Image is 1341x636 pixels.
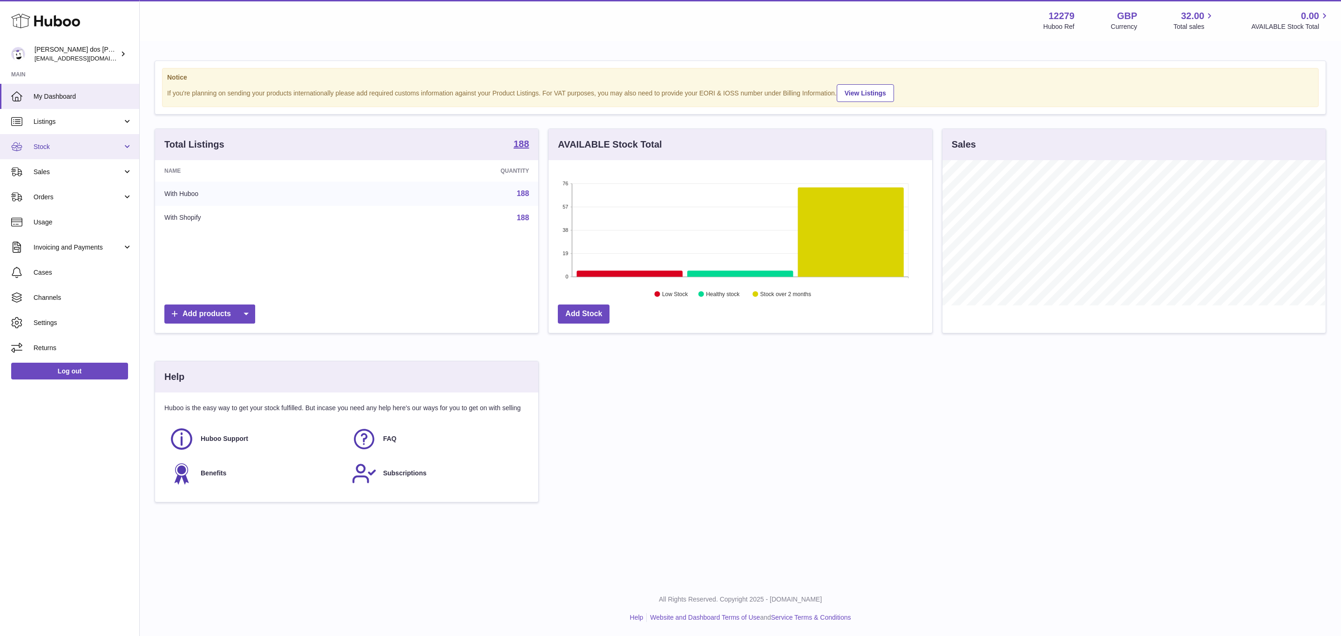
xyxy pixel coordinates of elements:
text: Healthy stock [706,291,740,298]
span: Usage [34,218,132,227]
div: Currency [1111,22,1138,31]
div: Huboo Ref [1043,22,1075,31]
strong: GBP [1117,10,1137,22]
a: View Listings [837,84,894,102]
span: 32.00 [1181,10,1204,22]
h3: Total Listings [164,138,224,151]
p: Huboo is the easy way to get your stock fulfilled. But incase you need any help here's our ways f... [164,404,529,413]
h3: Sales [952,138,976,151]
span: Cases [34,268,132,277]
span: Total sales [1173,22,1215,31]
a: 188 [514,139,529,150]
span: My Dashboard [34,92,132,101]
span: Returns [34,344,132,352]
a: Log out [11,363,128,379]
a: Help [630,614,643,621]
text: Stock over 2 months [760,291,811,298]
a: Add Stock [558,304,610,324]
a: FAQ [352,426,525,452]
span: Sales [34,168,122,176]
a: 188 [517,214,529,222]
h3: AVAILABLE Stock Total [558,138,662,151]
p: All Rights Reserved. Copyright 2025 - [DOMAIN_NAME] [147,595,1334,604]
span: Stock [34,142,122,151]
strong: 12279 [1049,10,1075,22]
text: 57 [563,204,569,210]
span: Benefits [201,469,226,478]
td: With Shopify [155,206,362,230]
td: With Huboo [155,182,362,206]
th: Quantity [362,160,538,182]
div: [PERSON_NAME] dos [PERSON_NAME] [34,45,118,63]
span: Channels [34,293,132,302]
a: 188 [517,189,529,197]
text: 19 [563,250,569,256]
a: Huboo Support [169,426,342,452]
a: Add products [164,304,255,324]
span: Listings [34,117,122,126]
span: Huboo Support [201,434,248,443]
strong: Notice [167,73,1314,82]
text: 0 [566,274,569,279]
text: Low Stock [662,291,688,298]
text: 76 [563,181,569,186]
img: internalAdmin-12279@internal.huboo.com [11,47,25,61]
a: Website and Dashboard Terms of Use [650,614,760,621]
a: Service Terms & Conditions [771,614,851,621]
span: Invoicing and Payments [34,243,122,252]
a: 0.00 AVAILABLE Stock Total [1251,10,1330,31]
span: Settings [34,318,132,327]
div: If you're planning on sending your products internationally please add required customs informati... [167,83,1314,102]
strong: 188 [514,139,529,149]
span: AVAILABLE Stock Total [1251,22,1330,31]
li: and [647,613,851,622]
a: Benefits [169,461,342,486]
span: FAQ [383,434,397,443]
span: Orders [34,193,122,202]
h3: Help [164,371,184,383]
span: Subscriptions [383,469,427,478]
th: Name [155,160,362,182]
a: Subscriptions [352,461,525,486]
span: [EMAIL_ADDRESS][DOMAIN_NAME] [34,54,137,62]
span: 0.00 [1301,10,1319,22]
text: 38 [563,227,569,233]
a: 32.00 Total sales [1173,10,1215,31]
